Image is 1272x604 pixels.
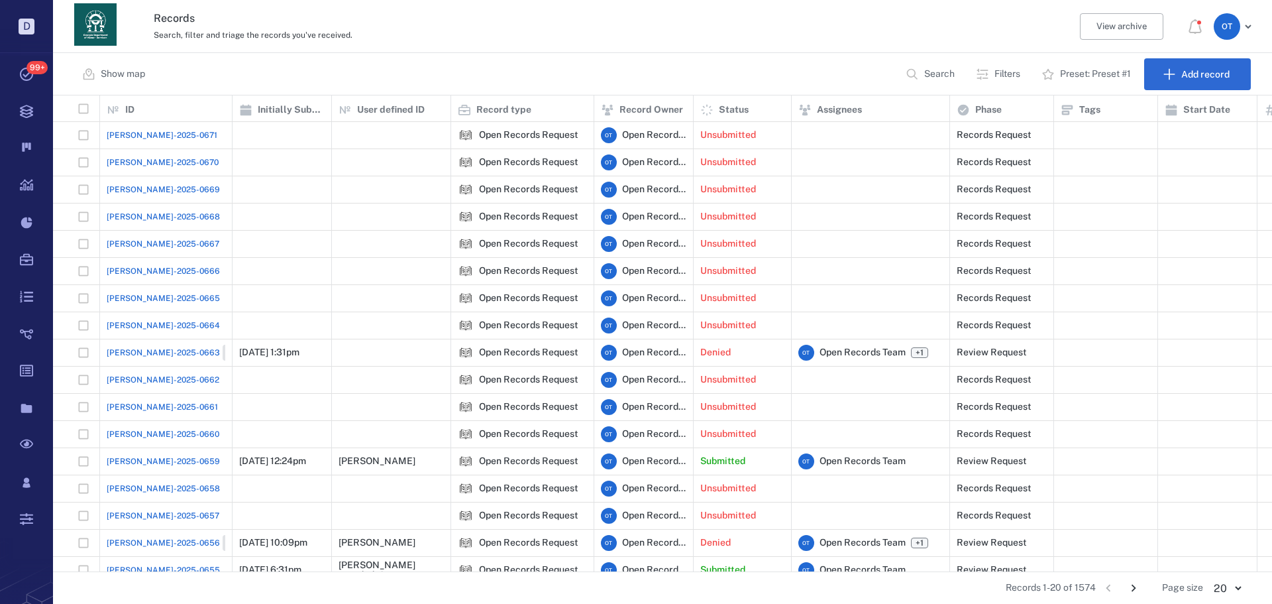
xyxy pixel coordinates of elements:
[458,535,474,551] div: Open Records Request
[700,237,756,251] p: Unsubmitted
[622,237,686,251] span: Open Records Team
[458,372,474,388] div: Open Records Request
[479,184,578,194] div: Open Records Request
[622,319,686,332] span: Open Records Team
[957,266,1032,276] div: Records Request
[957,429,1032,439] div: Records Request
[125,103,134,117] p: ID
[107,455,220,467] span: [PERSON_NAME]-2025-0659
[622,129,686,142] span: Open Records Team
[74,3,117,50] a: Go home
[798,345,814,361] div: O T
[458,508,474,524] img: icon Open Records Request
[339,560,444,581] div: [PERSON_NAME] Trinidad_2
[458,290,474,306] img: icon Open Records Request
[479,456,578,466] div: Open Records Request
[107,184,220,196] a: [PERSON_NAME]-2025-0669
[458,399,474,415] div: Open Records Request
[479,266,578,276] div: Open Records Request
[622,183,686,196] span: Open Records Team
[957,320,1032,330] div: Records Request
[957,211,1032,221] div: Records Request
[458,426,474,442] img: icon Open Records Request
[700,156,756,169] p: Unsubmitted
[957,483,1032,493] div: Records Request
[458,127,474,143] div: Open Records Request
[239,455,306,468] p: [DATE] 12:24pm
[1203,581,1251,596] div: 20
[622,265,686,278] span: Open Records Team
[994,68,1020,81] p: Filters
[957,347,1027,357] div: Review Request
[107,347,220,359] span: [PERSON_NAME]-2025-0663
[1060,68,1131,81] p: Preset: Preset #1
[924,68,955,81] p: Search
[107,537,220,549] span: [PERSON_NAME]-2025-0656
[239,346,299,359] p: [DATE] 1:31pm
[601,481,617,497] div: O T
[622,346,686,359] span: Open Records Team
[601,154,617,170] div: O T
[476,103,531,117] p: Record type
[479,320,578,330] div: Open Records Request
[107,265,220,277] span: [PERSON_NAME]-2025-0666
[107,535,259,551] a: [PERSON_NAME]-2025-0656
[154,11,876,27] h3: Records
[1214,13,1256,40] button: OT
[1096,577,1146,599] nav: pagination navigation
[622,428,686,441] span: Open Records Team
[258,103,325,117] p: Initially Submitted Date
[107,211,220,223] span: [PERSON_NAME]-2025-0668
[601,236,617,252] div: O T
[957,538,1027,548] div: Review Request
[458,562,474,578] div: Open Records Request
[700,129,756,142] p: Unsubmitted
[458,508,474,524] div: Open Records Request
[820,346,906,359] span: Open Records Team
[622,564,686,577] span: Open Records Team
[700,564,745,577] p: Submitted
[700,373,756,387] p: Unsubmitted
[798,453,814,469] div: O T
[479,130,578,140] div: Open Records Request
[74,3,117,46] img: Georgia Department of Human Services logo
[700,292,756,305] p: Unsubmitted
[1162,581,1203,595] span: Page size
[74,58,156,90] button: Show map
[107,483,220,495] a: [PERSON_NAME]-2025-0658
[458,209,474,225] div: Open Records Request
[107,238,219,250] a: [PERSON_NAME]-2025-0667
[107,156,219,168] span: [PERSON_NAME]-2025-0670
[107,292,220,304] span: [PERSON_NAME]-2025-0665
[601,399,617,415] div: O T
[957,184,1032,194] div: Records Request
[458,372,474,388] img: icon Open Records Request
[107,320,220,332] span: [PERSON_NAME]-2025-0664
[458,562,474,578] img: icon Open Records Request
[700,210,756,223] p: Unsubmitted
[101,68,145,81] p: Show map
[700,509,756,522] p: Unsubmitted
[479,239,578,249] div: Open Records Request
[957,157,1032,167] div: Records Request
[975,103,1002,117] p: Phase
[700,319,756,332] p: Unsubmitted
[898,58,965,90] button: Search
[458,481,474,497] img: icon Open Records Request
[700,265,756,278] p: Unsubmitted
[458,154,474,170] img: icon Open Records Request
[107,510,219,522] a: [PERSON_NAME]-2025-0657
[622,292,686,305] span: Open Records Team
[622,373,686,387] span: Open Records Team
[107,374,219,386] span: [PERSON_NAME]-2025-0662
[479,565,578,575] div: Open Records Request
[458,263,474,279] img: icon Open Records Request
[700,482,756,495] p: Unsubmitted
[357,103,425,117] p: User defined ID
[601,345,617,361] div: O T
[622,536,686,550] span: Open Records Team
[458,263,474,279] div: Open Records Request
[339,538,415,548] div: [PERSON_NAME]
